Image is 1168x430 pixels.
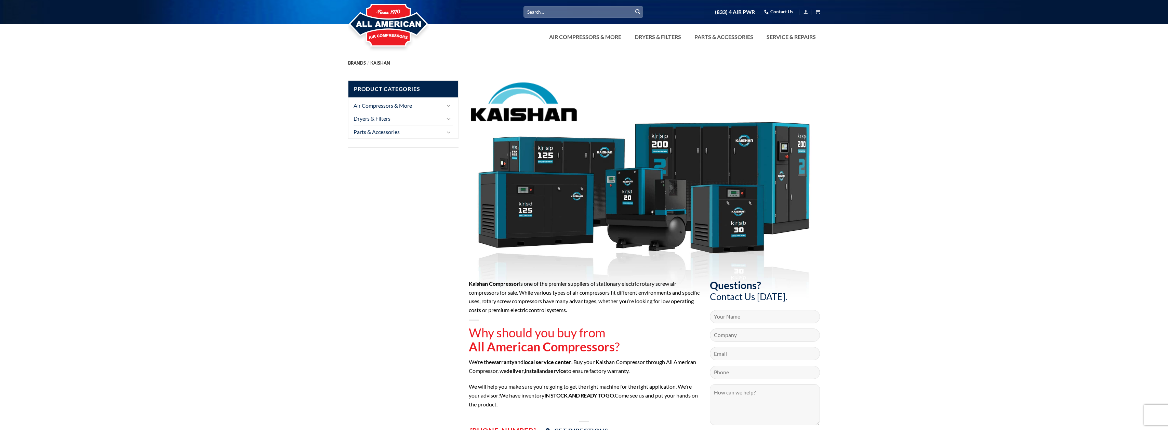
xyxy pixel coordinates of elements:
[544,392,614,399] strong: In stock and ready to go
[367,60,369,66] span: /
[545,30,625,44] a: Air Compressors & More
[469,279,700,314] p: is one of the premier suppliers of stationary electric rotary screw air compressors for sale. Whi...
[492,359,515,365] strong: warranty
[469,382,700,408] p: We will help you make sure you're going to get the right machine for the right application. We're...
[762,30,820,44] a: Service & Repairs
[710,347,820,360] input: Email
[348,61,820,66] nav: Breadcrumb
[354,99,443,112] a: Air Compressors & More
[710,291,787,302] span: Contact Us [DATE].
[506,367,524,374] strong: deliver
[804,8,808,16] a: Login
[445,115,453,123] button: Toggle
[469,339,615,354] strong: All American Compressors
[633,7,643,17] button: Submit
[469,325,620,354] span: Why should you buy from ?
[525,367,539,374] strong: install
[469,358,700,375] p: We're the and . Buy your Kaishan Compressor through All American Compressor, we , and to ensure f...
[631,30,685,44] a: Dryers & Filters
[523,359,571,365] strong: local service center
[710,310,820,323] input: Your Name
[445,101,453,109] button: Toggle
[548,367,566,374] strong: service
[815,8,820,16] a: View cart
[469,280,519,287] strong: Kaishan Compressor
[710,279,761,291] span: Questions?
[764,6,793,17] a: Contact Us
[445,128,453,136] button: Toggle
[354,125,443,138] a: Parts & Accessories
[354,112,443,125] a: Dryers & Filters
[544,392,615,399] span: .
[523,6,643,17] input: Search…
[710,366,820,379] input: Phone
[710,328,820,342] input: Company
[715,6,755,18] a: (833) 4 AIR PWR
[690,30,757,44] a: Parts & Accessories
[469,80,579,124] img: Kaishan
[348,81,458,97] span: Product Categories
